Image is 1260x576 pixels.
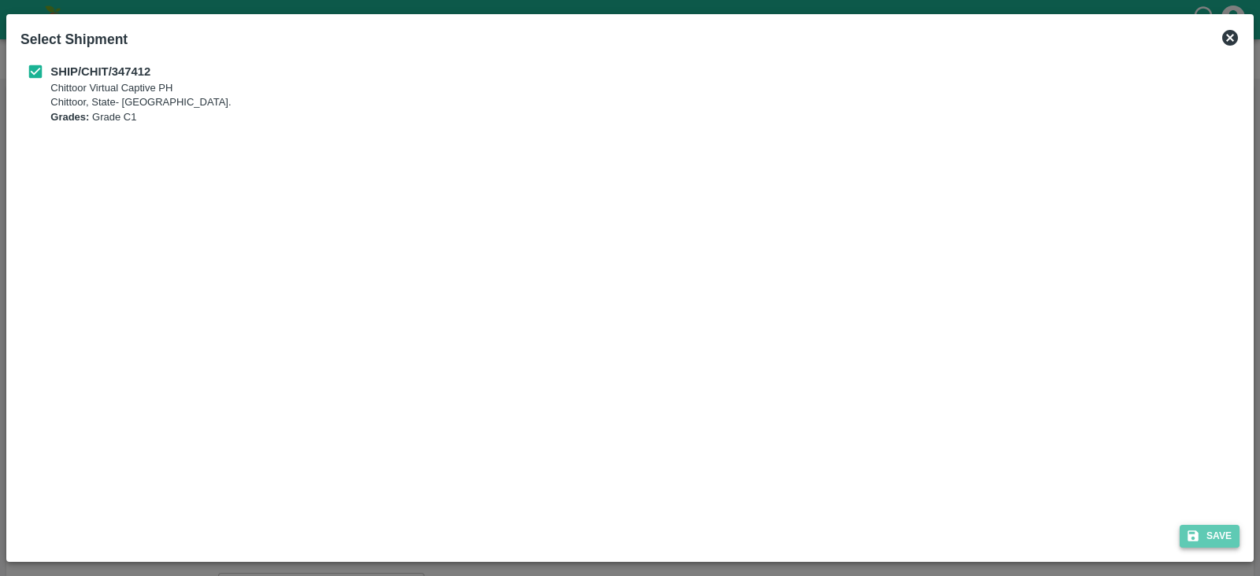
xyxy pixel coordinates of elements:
[50,111,89,123] b: Grades:
[50,95,231,110] p: Chittoor, State- [GEOGRAPHIC_DATA].
[50,65,150,78] b: SHIP/CHIT/347412
[1180,525,1240,548] button: Save
[50,110,231,125] p: Grade C1
[50,81,231,96] p: Chittoor Virtual Captive PH
[20,31,128,47] b: Select Shipment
